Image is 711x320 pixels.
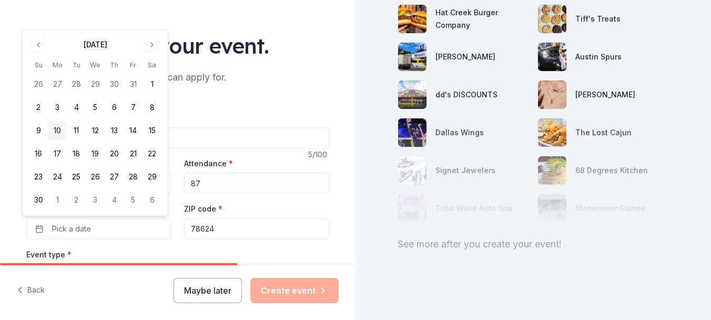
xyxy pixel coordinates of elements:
[29,98,48,117] button: 2
[86,167,105,186] button: 26
[29,144,48,163] button: 16
[48,59,67,71] th: Monday
[124,121,143,140] button: 14
[575,51,622,63] div: Austin Spurs
[105,98,124,117] button: 6
[67,59,86,71] th: Tuesday
[575,13,621,25] div: Tiff's Treats
[67,121,86,140] button: 11
[143,75,161,94] button: 1
[435,88,497,101] div: dd's DISCOUNTS
[86,144,105,163] button: 19
[48,75,67,94] button: 27
[48,98,67,117] button: 3
[435,6,529,32] div: Hat Creek Burger Company
[145,37,159,52] button: Go to next month
[398,43,426,71] img: photo for Matson
[143,191,161,209] button: 6
[52,223,91,235] span: Pick a date
[398,5,426,33] img: photo for Hat Creek Burger Company
[86,191,105,209] button: 3
[86,121,105,140] button: 12
[308,148,329,161] div: 5 /100
[105,144,124,163] button: 20
[29,121,48,140] button: 9
[184,218,329,239] input: 12345 (U.S. only)
[184,158,233,169] label: Attendance
[67,191,86,209] button: 2
[67,98,86,117] button: 4
[86,59,105,71] th: Wednesday
[86,75,105,94] button: 29
[124,167,143,186] button: 28
[31,37,46,52] button: Go to previous month
[174,278,242,303] button: Maybe later
[124,98,143,117] button: 7
[67,75,86,94] button: 28
[29,59,48,71] th: Sunday
[26,218,171,239] button: Pick a date
[26,31,329,61] div: Tell us about your event.
[398,236,669,253] div: See more after you create your event!
[105,75,124,94] button: 30
[105,191,124,209] button: 4
[124,59,143,71] th: Friday
[105,167,124,186] button: 27
[143,59,161,71] th: Saturday
[67,167,86,186] button: 25
[48,167,67,186] button: 24
[84,38,107,51] div: [DATE]
[398,81,426,109] img: photo for dd's DISCOUNTS
[26,127,329,148] input: Spring Fundraiser
[184,173,329,194] input: 20
[48,121,67,140] button: 10
[435,51,495,63] div: [PERSON_NAME]
[575,88,635,101] div: [PERSON_NAME]
[124,144,143,163] button: 21
[48,144,67,163] button: 17
[105,121,124,140] button: 13
[26,69,329,86] div: We'll find in-kind donations you can apply for.
[124,191,143,209] button: 5
[105,59,124,71] th: Thursday
[143,121,161,140] button: 15
[538,81,566,109] img: photo for Kendra Scott
[17,279,45,302] button: Back
[86,98,105,117] button: 5
[29,191,48,209] button: 30
[48,191,67,209] button: 1
[538,43,566,71] img: photo for Austin Spurs
[29,75,48,94] button: 26
[143,144,161,163] button: 22
[538,5,566,33] img: photo for Tiff's Treats
[26,249,72,260] label: Event type
[143,167,161,186] button: 29
[184,204,222,214] label: ZIP code
[67,144,86,163] button: 18
[124,75,143,94] button: 31
[29,167,48,186] button: 23
[143,98,161,117] button: 8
